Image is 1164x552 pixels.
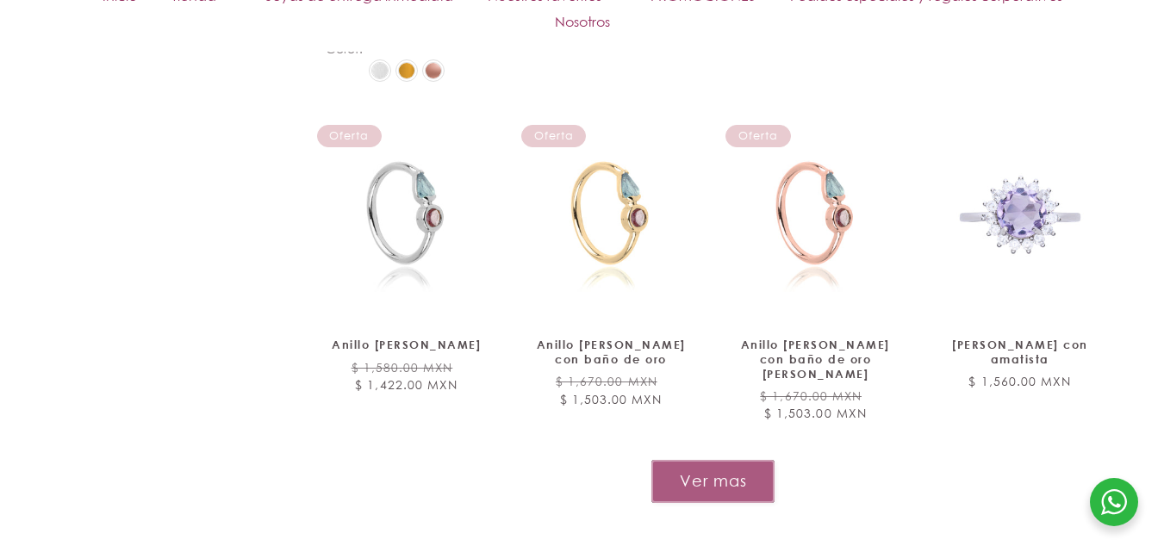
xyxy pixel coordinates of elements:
[555,12,610,31] span: Nosotros
[326,338,487,352] a: Anillo [PERSON_NAME]
[735,338,896,381] a: Anillo [PERSON_NAME] con baño de oro [PERSON_NAME]
[651,460,775,502] button: Ver mas
[939,338,1100,367] a: [PERSON_NAME] con amatista
[538,9,627,34] a: Nosotros
[530,338,691,367] a: Anillo [PERSON_NAME] con baño de oro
